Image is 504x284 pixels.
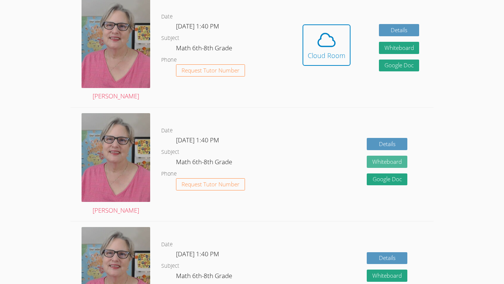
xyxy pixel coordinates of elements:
[161,240,173,249] dt: Date
[367,138,407,150] a: Details
[367,252,407,264] a: Details
[161,12,173,21] dt: Date
[176,43,234,55] dd: Math 6th-8th Grade
[161,126,173,135] dt: Date
[176,64,245,77] button: Request Tutor Number
[176,250,219,258] span: [DATE] 1:40 PM
[161,148,179,157] dt: Subject
[176,157,234,169] dd: Math 6th-8th Grade
[161,55,177,65] dt: Phone
[379,60,420,72] a: Google Doc
[182,182,239,187] span: Request Tutor Number
[161,34,179,43] dt: Subject
[367,156,407,168] button: Whiteboard
[82,113,150,216] a: [PERSON_NAME]
[82,113,150,202] img: avatar.png
[367,270,407,282] button: Whiteboard
[176,271,234,283] dd: Math 6th-8th Grade
[379,24,420,36] a: Details
[308,50,345,61] div: Cloud Room
[303,24,351,66] button: Cloud Room
[161,169,177,179] dt: Phone
[161,261,179,271] dt: Subject
[176,22,219,30] span: [DATE] 1:40 PM
[367,173,407,186] a: Google Doc
[176,178,245,190] button: Request Tutor Number
[176,136,219,144] span: [DATE] 1:40 PM
[182,68,239,73] span: Request Tutor Number
[379,42,420,54] button: Whiteboard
